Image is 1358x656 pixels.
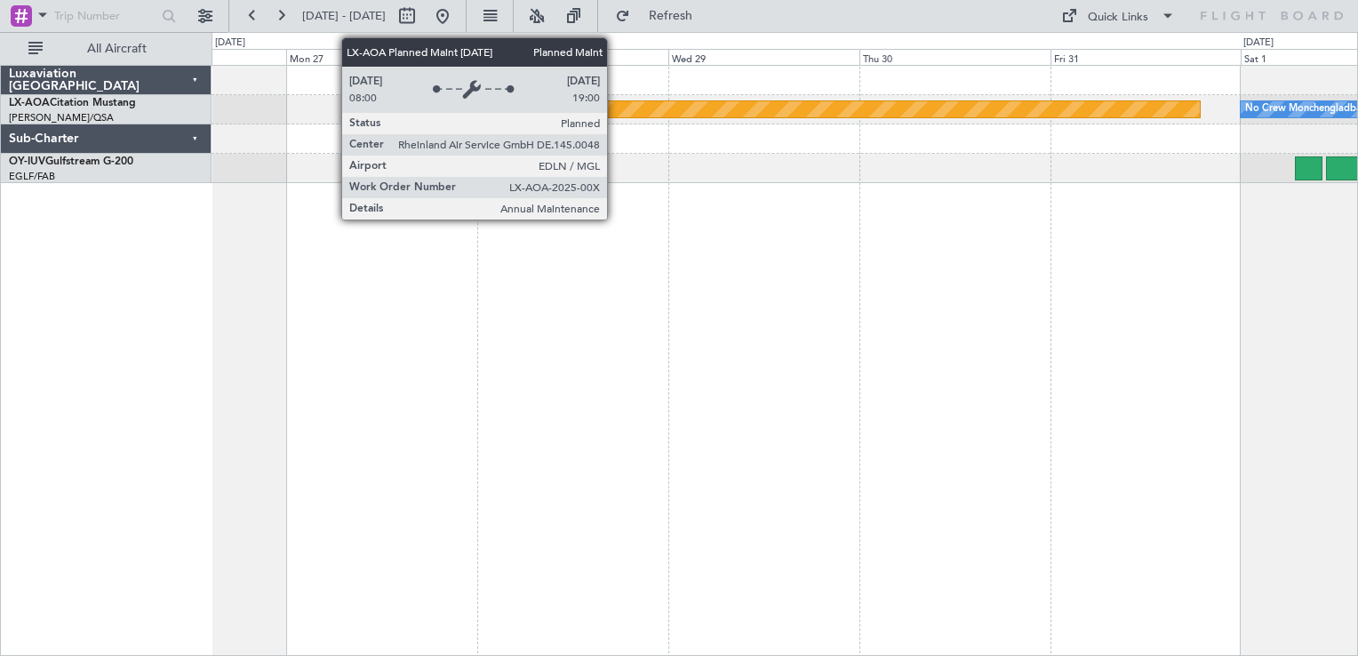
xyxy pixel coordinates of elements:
[46,43,188,55] span: All Aircraft
[9,111,114,124] a: [PERSON_NAME]/QSA
[607,2,714,30] button: Refresh
[1088,9,1148,27] div: Quick Links
[1050,49,1242,65] div: Fri 31
[9,156,45,167] span: OY-IUV
[9,156,133,167] a: OY-IUVGulfstream G-200
[54,3,156,29] input: Trip Number
[9,170,55,183] a: EGLF/FAB
[355,96,524,123] div: Planned Maint [GEOGRAPHIC_DATA]
[477,49,668,65] div: Tue 28
[9,98,50,108] span: LX-AOA
[634,10,708,22] span: Refresh
[20,35,193,63] button: All Aircraft
[1052,2,1184,30] button: Quick Links
[859,49,1050,65] div: Thu 30
[1243,36,1274,51] div: [DATE]
[668,49,859,65] div: Wed 29
[215,36,245,51] div: [DATE]
[9,98,136,108] a: LX-AOACitation Mustang
[286,49,477,65] div: Mon 27
[302,8,386,24] span: [DATE] - [DATE]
